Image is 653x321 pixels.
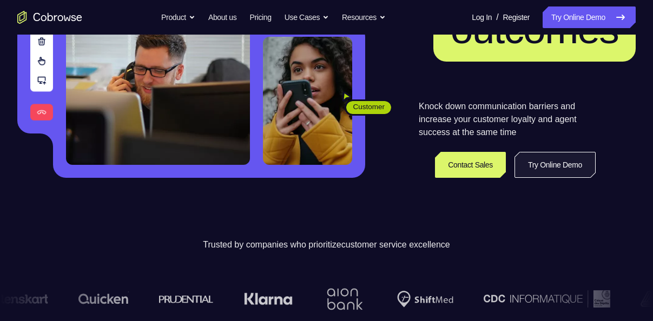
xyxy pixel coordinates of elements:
span: customer service excellence [341,240,450,249]
img: Shiftmed [397,291,453,307]
a: Go to the home page [17,11,82,24]
a: Try Online Demo [515,152,596,178]
a: Contact Sales [435,152,506,178]
a: Register [503,6,530,28]
a: Pricing [249,6,271,28]
button: Resources [342,6,386,28]
a: Try Online Demo [543,6,636,28]
button: Product [161,6,195,28]
img: A customer holding their phone [263,37,352,165]
span: / [496,11,498,24]
a: Log In [472,6,492,28]
img: Aion Bank [322,277,366,321]
a: About us [208,6,236,28]
button: Use Cases [285,6,329,28]
p: Knock down communication barriers and increase your customer loyalty and agent success at the sam... [419,100,596,139]
img: CDC Informatique [483,290,610,307]
img: prudential [159,295,213,303]
img: Klarna [243,292,292,305]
